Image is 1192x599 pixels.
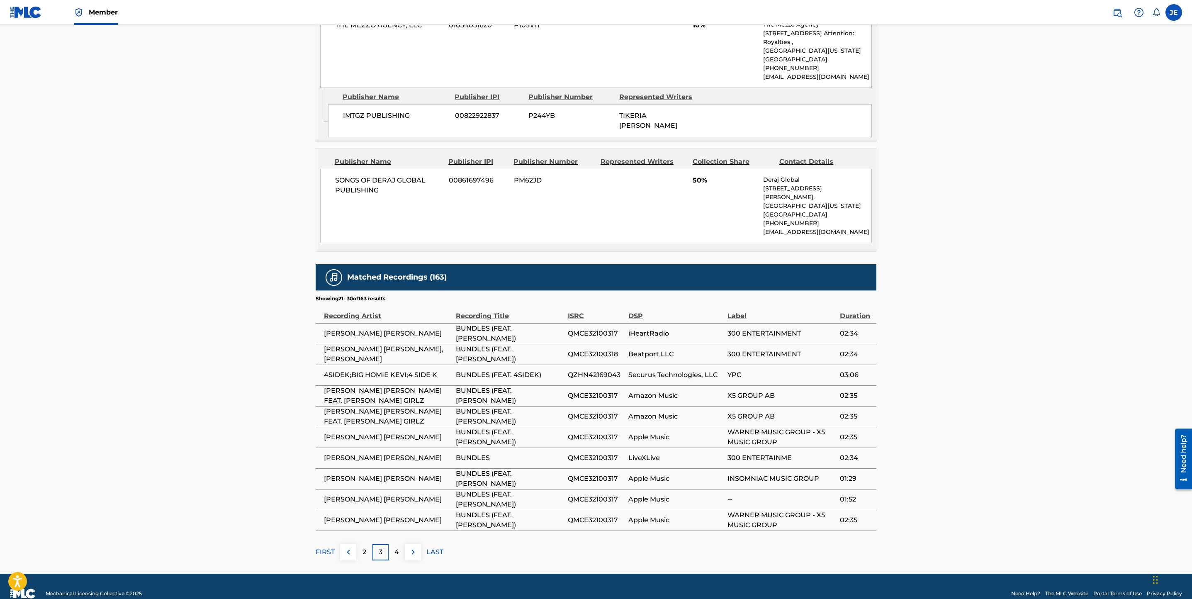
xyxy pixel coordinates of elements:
[1147,590,1182,597] a: Privacy Policy
[10,6,42,18] img: MLC Logo
[628,349,723,359] span: Beatport LLC
[1011,590,1040,597] a: Need Help?
[316,295,385,302] p: Showing 21 - 30 of 163 results
[1045,590,1088,597] a: The MLC Website
[324,370,452,380] span: 4SIDEK;BIG HOMIE KEVI;4 SIDE K
[763,29,871,46] p: [STREET_ADDRESS] Attention: Royalties ,
[840,302,872,321] div: Duration
[324,453,452,463] span: [PERSON_NAME] [PERSON_NAME]
[456,489,564,509] span: BUNDLES (FEAT. [PERSON_NAME])
[568,370,624,380] span: QZHN42169043
[46,590,142,597] span: Mechanical Licensing Collective © 2025
[568,412,624,421] span: QMCE32100317
[628,515,723,525] span: Apple Music
[840,329,872,338] span: 02:34
[693,175,757,185] span: 50%
[456,469,564,489] span: BUNDLES (FEAT. [PERSON_NAME])
[89,7,118,17] span: Member
[456,386,564,406] span: BUNDLES (FEAT. [PERSON_NAME])
[840,494,872,504] span: 01:52
[456,510,564,530] span: BUNDLES (FEAT. [PERSON_NAME])
[10,589,36,599] img: logo
[840,412,872,421] span: 02:35
[1152,8,1160,17] div: Notifications
[619,92,704,102] div: Represented Writers
[528,92,613,102] div: Publisher Number
[1165,4,1182,21] div: User Menu
[456,370,564,380] span: BUNDLES (FEAT. 4SIDEK)
[628,432,723,442] span: Apple Music
[1169,426,1192,492] iframe: Resource Center
[727,349,835,359] span: 300 ENTERTAINMENT
[335,175,443,195] span: SONGS OF DERAJ GLOBAL PUBLISHING
[601,157,686,167] div: Represented Writers
[568,474,624,484] span: QMCE32100317
[456,453,564,463] span: BUNDLES
[455,92,522,102] div: Publisher IPI
[619,112,677,129] span: TIKERIA [PERSON_NAME]
[324,329,452,338] span: [PERSON_NAME] [PERSON_NAME]
[727,370,835,380] span: YPC
[362,547,366,557] p: 2
[324,515,452,525] span: [PERSON_NAME] [PERSON_NAME]
[568,302,624,321] div: ISRC
[1093,590,1142,597] a: Portal Terms of Use
[763,64,871,73] p: [PHONE_NUMBER]
[628,370,723,380] span: Securus Technologies, LLC
[840,391,872,401] span: 02:35
[1109,4,1126,21] a: Public Search
[727,412,835,421] span: X5 GROUP AB
[347,273,447,282] h5: Matched Recordings (163)
[329,273,339,282] img: Matched Recordings
[324,474,452,484] span: [PERSON_NAME] [PERSON_NAME]
[779,157,860,167] div: Contact Details
[335,157,442,167] div: Publisher Name
[343,111,449,121] span: IMTGZ PUBLISHING
[693,157,773,167] div: Collection Share
[455,111,522,121] span: 00822922837
[74,7,84,17] img: Top Rightsholder
[343,547,353,557] img: left
[316,547,335,557] p: FIRST
[840,474,872,484] span: 01:29
[568,515,624,525] span: QMCE32100317
[840,453,872,463] span: 02:34
[1153,567,1158,592] div: Drag
[727,329,835,338] span: 300 ENTERTAINMENT
[763,46,871,55] p: [GEOGRAPHIC_DATA][US_STATE]
[568,349,624,359] span: QMCE32100318
[727,474,835,484] span: INSOMNIAC MUSIC GROUP
[763,55,871,64] p: [GEOGRAPHIC_DATA]
[1151,559,1192,599] iframe: Chat Widget
[394,547,399,557] p: 4
[528,111,613,121] span: P244YB
[763,175,871,184] p: Deraj Global
[324,494,452,504] span: [PERSON_NAME] [PERSON_NAME]
[840,515,872,525] span: 02:35
[426,547,443,557] p: LAST
[727,427,835,447] span: WARNER MUSIC GROUP - X5 MUSIC GROUP
[727,391,835,401] span: X5 GROUP AB
[513,157,594,167] div: Publisher Number
[456,407,564,426] span: BUNDLES (FEAT. [PERSON_NAME])
[727,453,835,463] span: 300 ENTERTAINME
[408,547,418,557] img: right
[324,302,452,321] div: Recording Artist
[456,302,564,321] div: Recording Title
[628,494,723,504] span: Apple Music
[763,228,871,236] p: [EMAIL_ADDRESS][DOMAIN_NAME]
[1131,4,1147,21] div: Help
[763,210,871,219] p: [GEOGRAPHIC_DATA]
[568,329,624,338] span: QMCE32100317
[514,175,594,185] span: PM62JD
[1134,7,1144,17] img: help
[727,494,835,504] span: --
[456,324,564,343] span: BUNDLES (FEAT. [PERSON_NAME])
[568,391,624,401] span: QMCE32100317
[763,73,871,81] p: [EMAIL_ADDRESS][DOMAIN_NAME]
[763,184,871,202] p: [STREET_ADDRESS][PERSON_NAME],
[763,202,871,210] p: [GEOGRAPHIC_DATA][US_STATE]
